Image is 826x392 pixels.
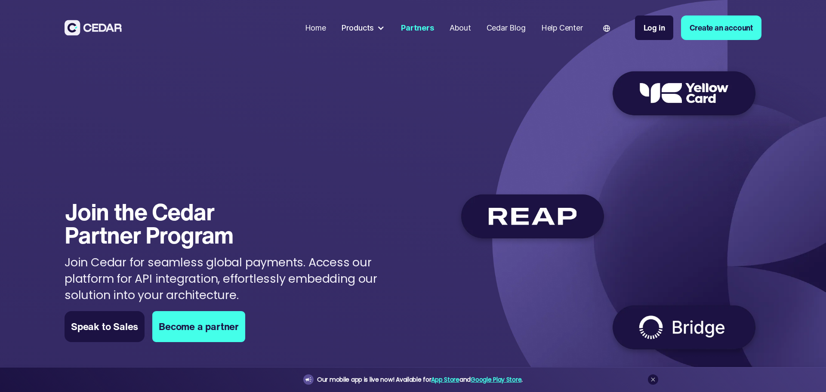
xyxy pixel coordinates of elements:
[450,22,471,34] div: About
[65,254,416,303] p: Join Cedar for seamless global payments. Access our platform for API integration, effortlessly em...
[487,22,526,34] div: Cedar Blog
[305,376,312,383] img: announcement
[342,22,374,34] div: Products
[483,18,530,38] a: Cedar Blog
[305,22,326,34] div: Home
[541,22,583,34] div: Help Center
[681,15,761,40] a: Create an account
[537,18,587,38] a: Help Center
[152,311,245,342] a: Become a partner
[471,375,521,384] a: Google Play Store
[65,200,276,247] h1: Join the Cedar Partner Program
[446,18,475,38] a: About
[431,375,459,384] a: App Store
[65,311,145,342] a: Speak to Sales
[644,22,665,34] div: Log in
[301,18,330,38] a: Home
[397,18,438,38] a: Partners
[603,25,610,32] img: world icon
[401,22,434,34] div: Partners
[635,15,674,40] a: Log in
[338,18,389,37] div: Products
[317,374,523,385] div: Our mobile app is live now! Available for and .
